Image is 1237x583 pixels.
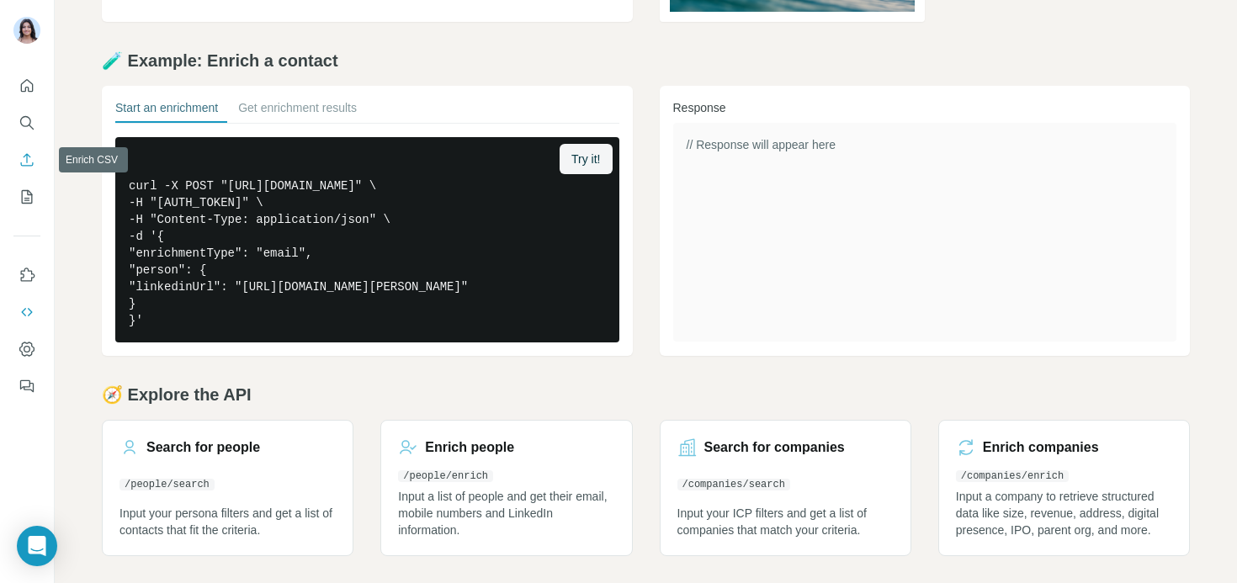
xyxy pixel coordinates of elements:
[13,182,40,212] button: My lists
[102,383,1190,406] h2: 🧭 Explore the API
[115,137,619,342] pre: curl -X POST "[URL][DOMAIN_NAME]" \ -H "[AUTH_TOKEN]" \ -H "Content-Type: application/json" \ -d ...
[115,99,218,123] button: Start an enrichment
[673,99,1177,116] h3: Response
[119,479,215,490] code: /people/search
[677,505,894,538] p: Input your ICP filters and get a list of companies that match your criteria.
[983,437,1099,458] h3: Enrich companies
[13,145,40,175] button: Enrich CSV
[13,371,40,401] button: Feedback
[560,144,612,174] button: Try it!
[17,526,57,566] div: Open Intercom Messenger
[102,420,353,556] a: Search for people/people/searchInput your persona filters and get a list of contacts that fit the...
[571,151,600,167] span: Try it!
[102,49,1190,72] h2: 🧪 Example: Enrich a contact
[687,138,836,151] span: // Response will appear here
[425,437,514,458] h3: Enrich people
[13,260,40,290] button: Use Surfe on LinkedIn
[13,334,40,364] button: Dashboard
[956,470,1069,482] code: /companies/enrich
[238,99,357,123] button: Get enrichment results
[956,488,1172,538] p: Input a company to retrieve structured data like size, revenue, address, digital presence, IPO, p...
[13,17,40,44] img: Avatar
[380,420,632,556] a: Enrich people/people/enrichInput a list of people and get their email, mobile numbers and LinkedI...
[938,420,1190,556] a: Enrich companies/companies/enrichInput a company to retrieve structured data like size, revenue, ...
[704,437,845,458] h3: Search for companies
[13,71,40,101] button: Quick start
[398,488,614,538] p: Input a list of people and get their email, mobile numbers and LinkedIn information.
[677,479,790,490] code: /companies/search
[146,437,260,458] h3: Search for people
[398,470,493,482] code: /people/enrich
[13,297,40,327] button: Use Surfe API
[119,505,336,538] p: Input your persona filters and get a list of contacts that fit the criteria.
[13,108,40,138] button: Search
[660,420,911,556] a: Search for companies/companies/searchInput your ICP filters and get a list of companies that matc...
